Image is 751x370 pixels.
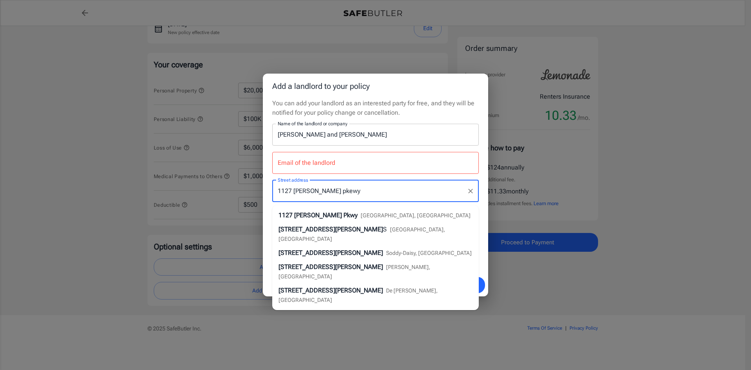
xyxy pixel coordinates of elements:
span: [STREET_ADDRESS][PERSON_NAME] [278,249,383,256]
button: Clear [465,186,476,197]
p: You can add your landlord as an interested party for free, and they will be notified for your pol... [272,99,479,117]
span: [GEOGRAPHIC_DATA], [GEOGRAPHIC_DATA] [361,212,471,218]
span: [STREET_ADDRESS][PERSON_NAME] [278,287,383,294]
label: Name of the landlord or company [278,120,347,127]
span: S [383,226,387,233]
span: [PERSON_NAME] Pkwy [294,211,358,219]
span: [STREET_ADDRESS][PERSON_NAME] [278,263,383,271]
label: Street address [278,177,308,183]
span: Soddy-Daisy, [GEOGRAPHIC_DATA] [386,250,472,256]
h2: Add a landlord to your policy [263,74,488,99]
span: 1127 [278,211,293,219]
span: [STREET_ADDRESS][PERSON_NAME] [278,226,383,233]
